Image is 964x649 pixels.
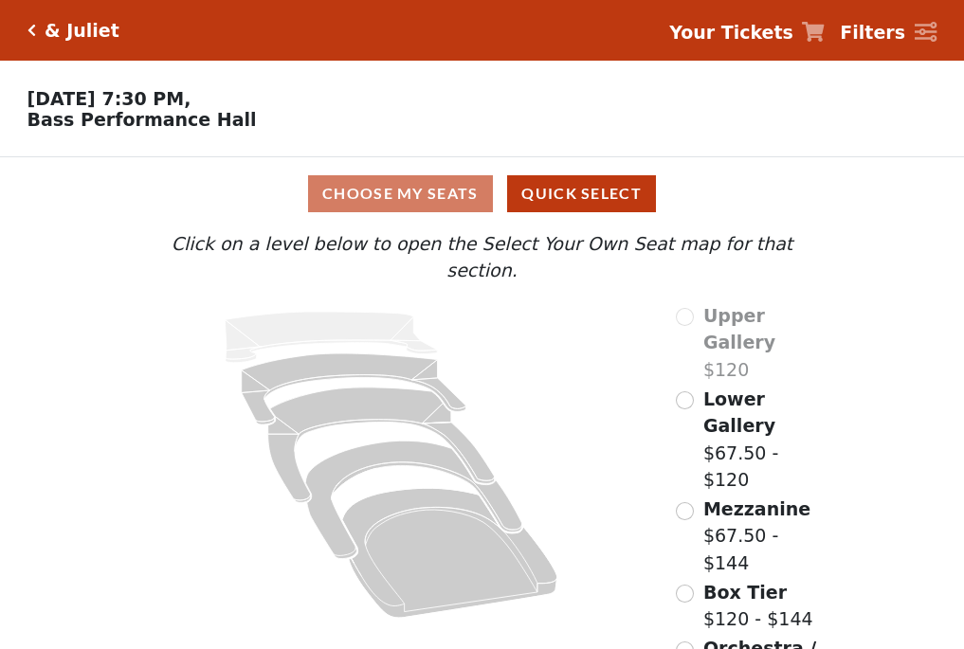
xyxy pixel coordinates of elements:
span: Lower Gallery [703,388,775,437]
label: $120 [703,302,830,384]
path: Lower Gallery - Seats Available: 127 [242,353,466,424]
a: Click here to go back to filters [27,24,36,37]
strong: Your Tickets [669,22,793,43]
h5: & Juliet [45,20,119,42]
span: Upper Gallery [703,305,775,353]
label: $67.50 - $144 [703,496,830,577]
path: Orchestra / Parterre Circle - Seats Available: 44 [343,488,558,618]
label: $67.50 - $120 [703,386,830,494]
a: Your Tickets [669,19,825,46]
span: Box Tier [703,582,787,603]
a: Filters [840,19,937,46]
strong: Filters [840,22,905,43]
span: Mezzanine [703,498,810,519]
label: $120 - $144 [703,579,813,633]
p: Click on a level below to open the Select Your Own Seat map for that section. [134,230,829,284]
button: Quick Select [507,175,656,212]
path: Upper Gallery - Seats Available: 0 [226,312,438,363]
